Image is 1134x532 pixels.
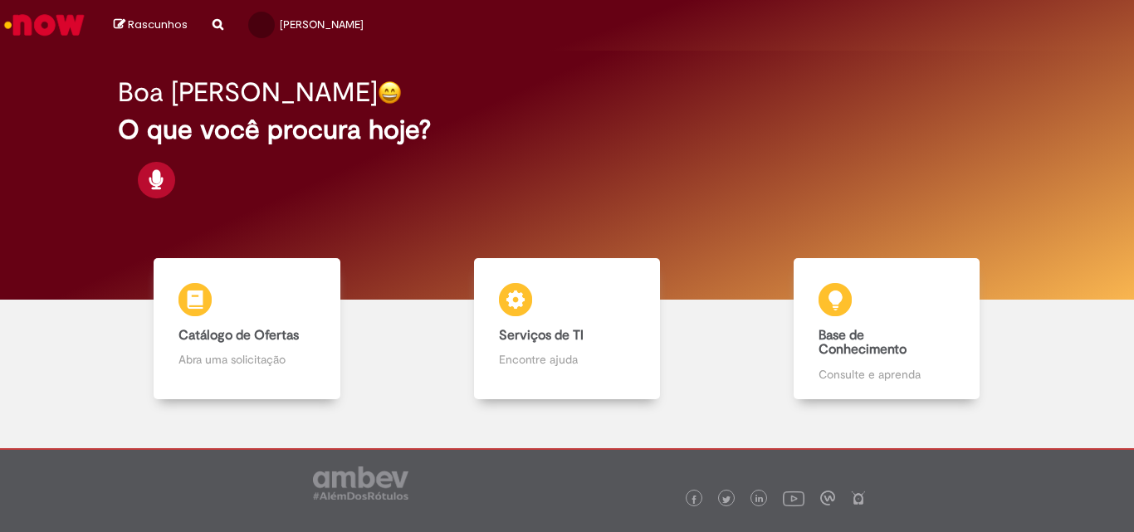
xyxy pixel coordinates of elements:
[2,8,87,41] img: ServiceNow
[690,495,698,504] img: logo_footer_facebook.png
[378,81,402,105] img: happy-face.png
[783,487,804,509] img: logo_footer_youtube.png
[755,495,764,505] img: logo_footer_linkedin.png
[722,495,731,504] img: logo_footer_twitter.png
[499,327,584,344] b: Serviços de TI
[727,258,1047,399] a: Base de Conhecimento Consulte e aprenda
[851,491,866,505] img: logo_footer_naosei.png
[114,17,188,33] a: Rascunhos
[178,351,315,368] p: Abra uma solicitação
[313,466,408,500] img: logo_footer_ambev_rotulo_gray.png
[128,17,188,32] span: Rascunhos
[499,351,635,368] p: Encontre ajuda
[819,366,955,383] p: Consulte e aprenda
[118,78,378,107] h2: Boa [PERSON_NAME]
[118,115,1016,144] h2: O que você procura hoje?
[407,258,726,399] a: Serviços de TI Encontre ajuda
[820,491,835,505] img: logo_footer_workplace.png
[819,327,907,359] b: Base de Conhecimento
[178,327,299,344] b: Catálogo de Ofertas
[87,258,407,399] a: Catálogo de Ofertas Abra uma solicitação
[280,17,364,32] span: [PERSON_NAME]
